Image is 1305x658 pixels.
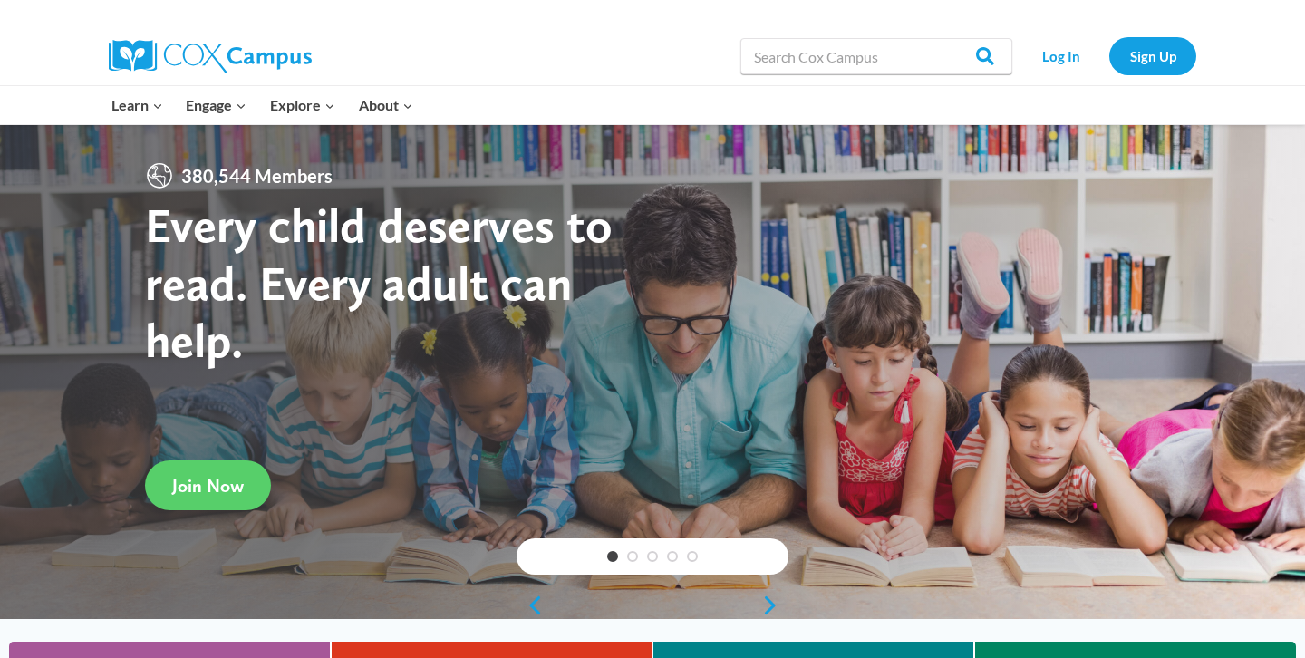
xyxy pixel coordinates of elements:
span: Learn [111,93,163,117]
nav: Secondary Navigation [1021,37,1196,74]
img: Cox Campus [109,40,312,73]
a: 5 [687,551,698,562]
span: Explore [270,93,335,117]
a: 1 [607,551,618,562]
nav: Primary Navigation [100,86,424,124]
a: 3 [647,551,658,562]
a: Log In [1021,37,1100,74]
span: 380,544 Members [174,161,340,190]
a: 4 [667,551,678,562]
a: Join Now [145,460,271,510]
span: Engage [186,93,246,117]
input: Search Cox Campus [740,38,1012,74]
a: Sign Up [1109,37,1196,74]
strong: Every child deserves to read. Every adult can help. [145,196,613,369]
a: 2 [627,551,638,562]
a: previous [517,595,544,616]
span: About [359,93,413,117]
div: content slider buttons [517,587,788,624]
a: next [761,595,788,616]
span: Join Now [172,475,244,497]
